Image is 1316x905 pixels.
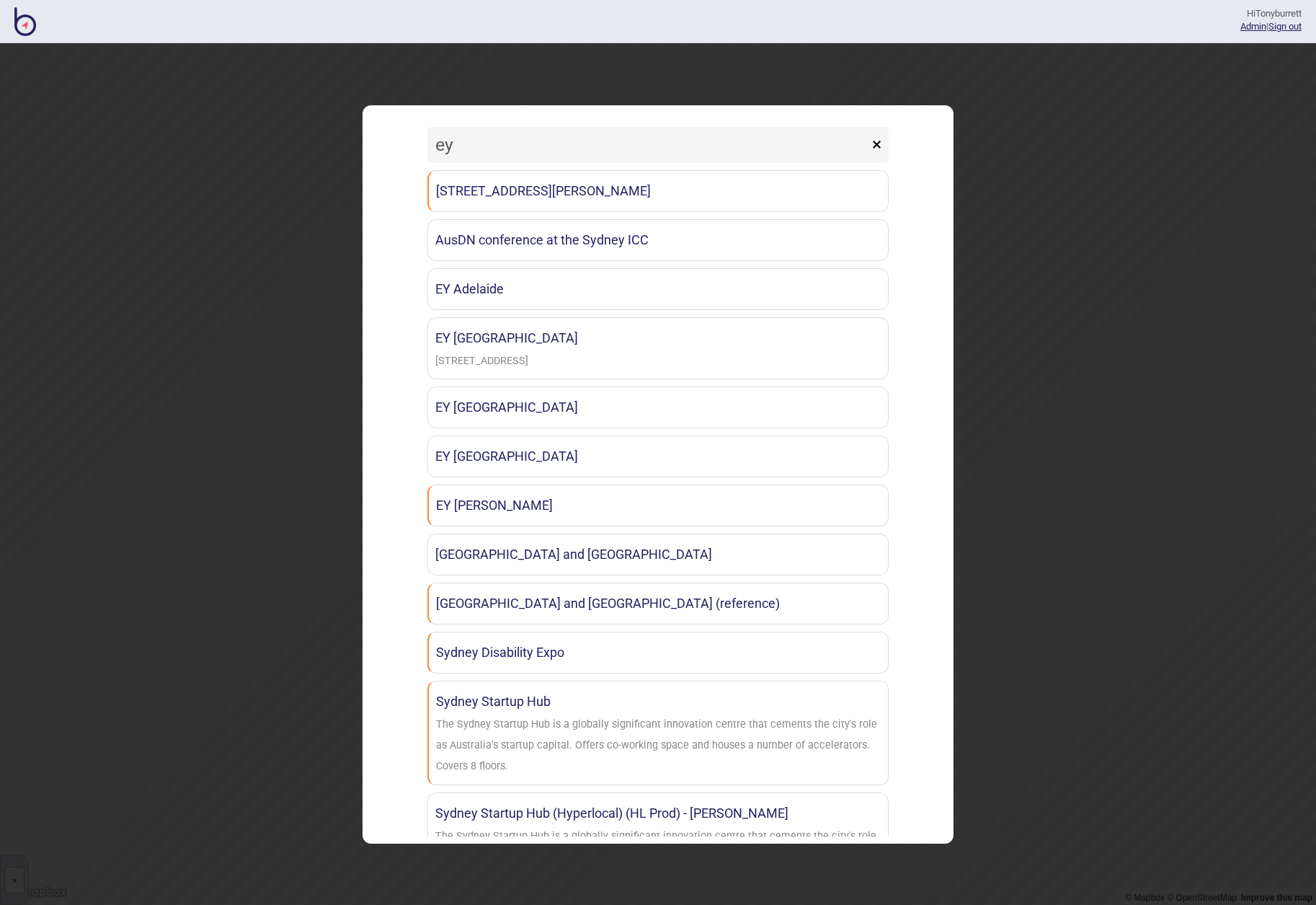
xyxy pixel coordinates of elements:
div: Hi Tonyburrett [1240,7,1302,20]
a: EY Adelaide [427,268,889,310]
input: Search locations by tag + name [427,127,868,163]
span: | [1240,21,1268,32]
div: The Sydney Startup Hub is a globally significant innovation centre that cements the city's role a... [435,826,881,888]
a: Sydney Startup HubThe Sydney Startup Hub is a globally significant innovation centre that cements... [427,681,889,785]
div: 111 Eagle Street [435,351,528,372]
a: EY [GEOGRAPHIC_DATA][STREET_ADDRESS] [427,317,889,380]
a: [STREET_ADDRESS][PERSON_NAME] [427,170,889,212]
a: Admin [1240,21,1266,32]
a: EY [GEOGRAPHIC_DATA] [427,387,889,428]
button: Sign out [1268,21,1302,32]
div: The Sydney Startup Hub is a globally significant innovation centre that cements the city's role a... [436,715,881,777]
a: Sydney Startup Hub (Hyperlocal) (HL Prod) - [PERSON_NAME]The Sydney Startup Hub is a globally sig... [427,793,889,896]
a: [GEOGRAPHIC_DATA] and [GEOGRAPHIC_DATA] [427,534,889,575]
button: × [865,127,889,163]
a: [GEOGRAPHIC_DATA] and [GEOGRAPHIC_DATA] (reference) [427,583,889,624]
a: EY [PERSON_NAME] [427,485,889,526]
a: EY [GEOGRAPHIC_DATA] [427,436,889,477]
a: Sydney Disability Expo [427,632,889,674]
img: BindiMaps CMS [14,7,36,36]
a: AusDN conference at the Sydney ICC [427,219,889,261]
